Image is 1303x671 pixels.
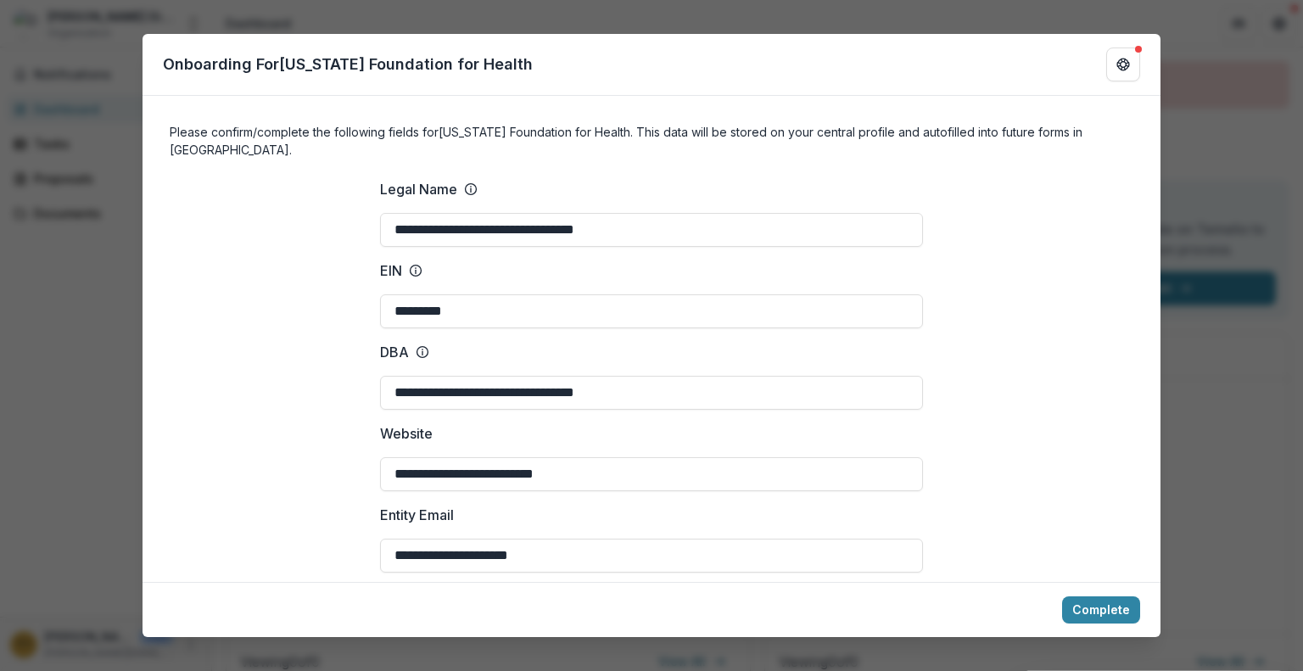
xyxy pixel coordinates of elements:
[1106,48,1140,81] button: Get Help
[163,53,533,75] p: Onboarding For [US_STATE] Foundation for Health
[380,260,402,281] p: EIN
[380,179,457,199] p: Legal Name
[380,423,433,444] p: Website
[380,342,409,362] p: DBA
[380,505,454,525] p: Entity Email
[1062,596,1140,623] button: Complete
[170,123,1133,159] h4: Please confirm/complete the following fields for [US_STATE] Foundation for Health . This data wil...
